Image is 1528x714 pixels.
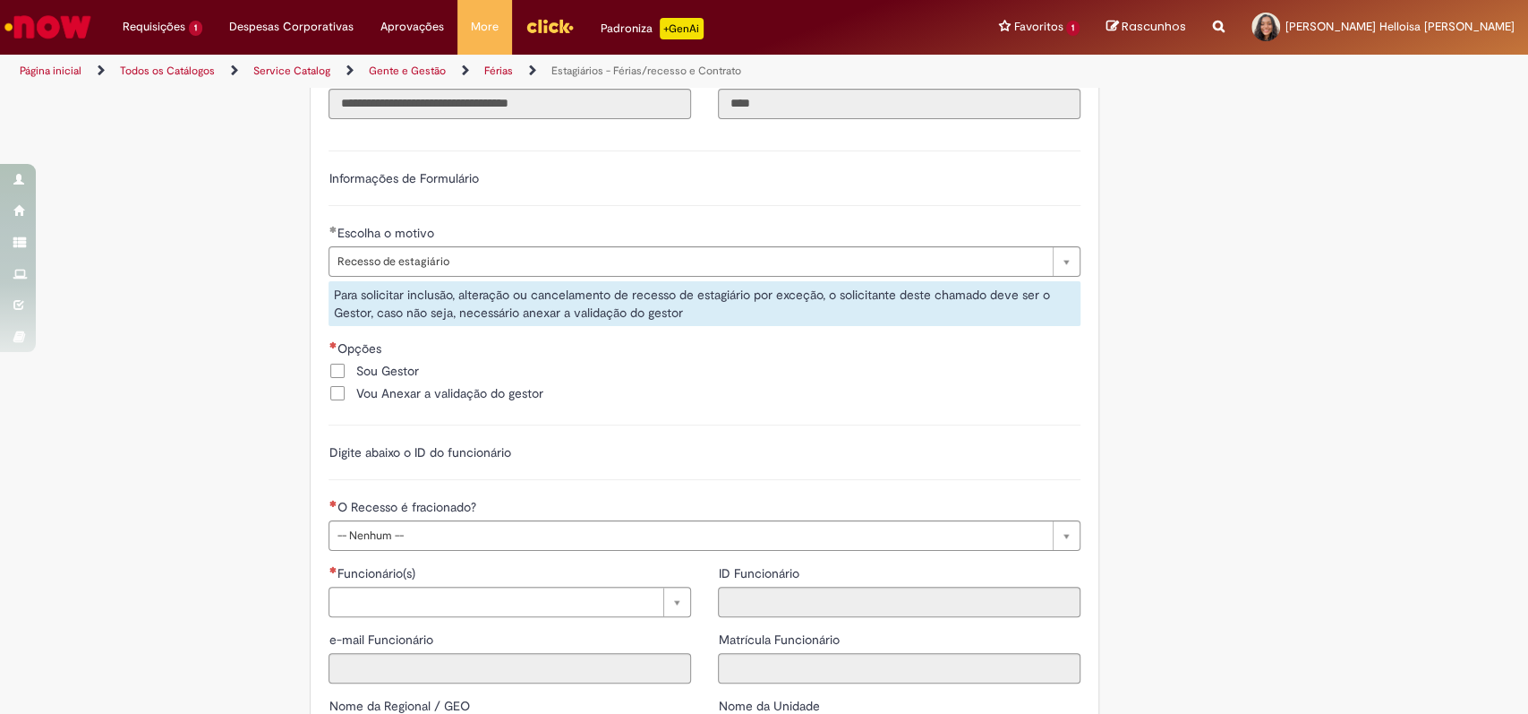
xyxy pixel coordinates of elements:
div: Padroniza [601,18,704,39]
a: Férias [484,64,513,78]
input: Código da Unidade [718,89,1080,119]
input: Matrícula Funcionário [718,653,1080,684]
span: Somente leitura - Nome da Regional / GEO [329,698,473,714]
img: click_logo_yellow_360x200.png [525,13,574,39]
a: Limpar campo Funcionário(s) [329,587,691,617]
span: Favoritos [1013,18,1063,36]
span: 1 [1066,21,1080,36]
span: Requisições [123,18,185,36]
span: [PERSON_NAME] Helloisa [PERSON_NAME] [1285,19,1515,34]
label: Digite abaixo o ID do funcionário [329,444,510,460]
span: Recesso de estagiário [337,247,1044,276]
span: Despesas Corporativas [229,18,354,36]
span: -- Nenhum -- [337,521,1044,550]
span: Necessários - Funcionário(s) [337,565,418,581]
span: Obrigatório Preenchido [329,226,337,233]
span: Somente leitura - e-mail Funcionário [329,632,436,648]
p: +GenAi [660,18,704,39]
span: O Recesso é fracionado? [337,499,479,515]
span: Obrigatório [329,341,337,348]
label: Informações de Formulário [329,170,478,186]
div: Para solicitar inclusão, alteração ou cancelamento de recesso de estagiário por exceção, o solici... [329,281,1080,326]
a: Gente e Gestão [369,64,446,78]
a: Service Catalog [253,64,330,78]
span: Necessários [329,566,337,573]
a: Página inicial [20,64,81,78]
input: ID Funcionário [718,587,1080,617]
a: Estagiários - Férias/recesso e Contrato [551,64,741,78]
span: Sou Gestor [355,362,418,380]
a: Todos os Catálogos [120,64,215,78]
ul: Trilhas de página [13,55,1005,88]
input: Título [329,89,691,119]
span: 1 [189,21,202,36]
span: More [471,18,499,36]
img: ServiceNow [2,9,94,45]
span: Somente leitura - ID Funcionário [718,565,802,581]
span: Vou Anexar a validação do gestor [355,384,542,402]
span: Necessários [329,500,337,507]
span: Opções [337,340,384,357]
span: Somente leitura - Matrícula Funcionário [718,632,842,648]
span: Escolha o motivo [337,225,437,241]
span: Rascunhos [1122,18,1186,35]
a: Rascunhos [1106,19,1186,36]
span: Somente leitura - Nome da Unidade [718,698,823,714]
input: e-mail Funcionário [329,653,691,684]
span: Aprovações [380,18,444,36]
